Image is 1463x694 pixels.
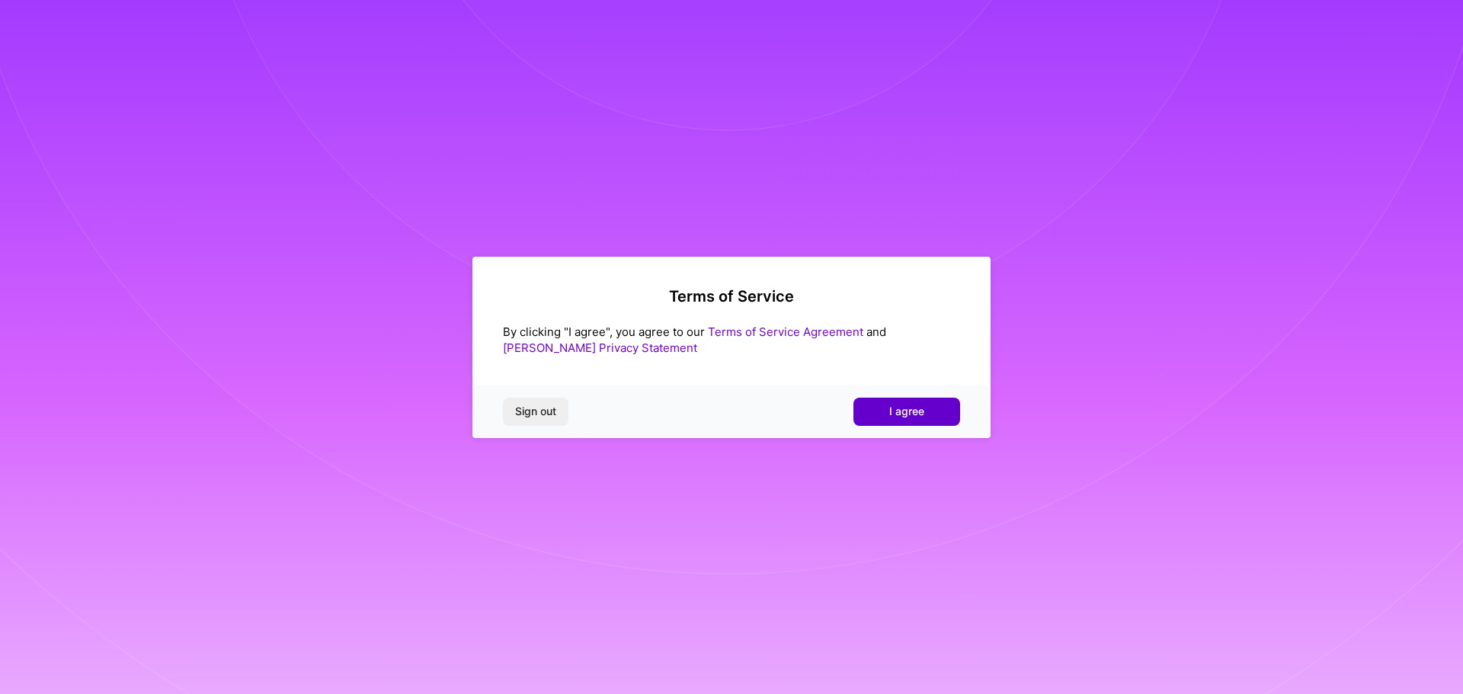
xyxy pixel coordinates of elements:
[889,404,924,419] span: I agree
[503,324,960,356] div: By clicking "I agree", you agree to our and
[503,341,697,355] a: [PERSON_NAME] Privacy Statement
[708,325,863,339] a: Terms of Service Agreement
[503,398,568,425] button: Sign out
[515,404,556,419] span: Sign out
[853,398,960,425] button: I agree
[503,287,960,305] h2: Terms of Service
